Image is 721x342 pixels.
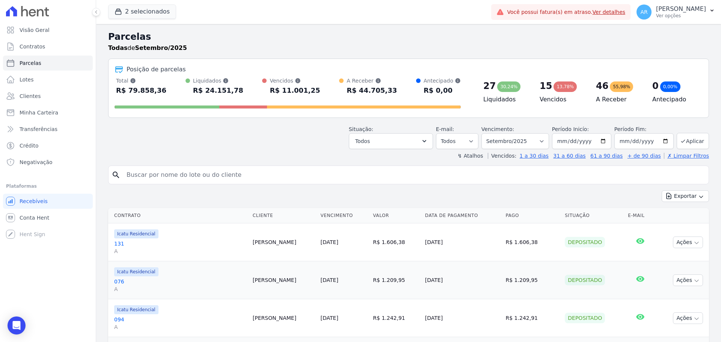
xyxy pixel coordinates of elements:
[116,84,166,96] div: R$ 79.858,36
[114,285,247,293] span: A
[370,208,422,223] th: Valor
[108,30,709,44] h2: Parcelas
[20,92,41,100] span: Clientes
[554,81,577,92] div: 13,78%
[520,153,549,159] a: 1 a 30 dias
[3,56,93,71] a: Parcelas
[20,76,34,83] span: Lotes
[565,313,605,323] div: Depositado
[652,95,697,104] h4: Antecipado
[114,240,247,255] a: 131A
[3,155,93,170] a: Negativação
[250,261,318,299] td: [PERSON_NAME]
[424,77,461,84] div: Antecipado
[20,43,45,50] span: Contratos
[3,210,93,225] a: Conta Hent
[660,81,680,92] div: 0,00%
[553,153,585,159] a: 31 a 60 dias
[593,9,626,15] a: Ver detalhes
[250,299,318,337] td: [PERSON_NAME]
[114,229,158,238] span: Icatu Residencial
[562,208,625,223] th: Situação
[503,299,562,337] td: R$ 1.242,91
[114,323,247,331] span: A
[503,208,562,223] th: Pago
[673,274,703,286] button: Ações
[193,84,243,96] div: R$ 24.151,78
[112,170,121,179] i: search
[349,126,373,132] label: Situação:
[114,267,158,276] span: Icatu Residencial
[565,275,605,285] div: Depositado
[540,80,552,92] div: 15
[20,158,53,166] span: Negativação
[114,316,247,331] a: 094A
[270,84,320,96] div: R$ 11.001,25
[3,194,93,209] a: Recebíveis
[652,80,659,92] div: 0
[20,109,58,116] span: Minha Carteira
[3,72,93,87] a: Lotes
[673,312,703,324] button: Ações
[590,153,623,159] a: 61 a 90 dias
[3,23,93,38] a: Visão Geral
[483,80,496,92] div: 27
[610,81,633,92] div: 55,98%
[503,261,562,299] td: R$ 1.209,95
[3,105,93,120] a: Minha Carteira
[422,261,503,299] td: [DATE]
[596,95,640,104] h4: A Receber
[552,126,589,132] label: Período Inicío:
[640,9,647,15] span: AR
[662,190,709,202] button: Exportar
[503,223,562,261] td: R$ 1.606,38
[488,153,516,159] label: Vencidos:
[664,153,709,159] a: ✗ Limpar Filtros
[436,126,454,132] label: E-mail:
[349,133,433,149] button: Todos
[108,44,128,51] strong: Todas
[114,278,247,293] a: 076A
[596,80,608,92] div: 46
[422,223,503,261] td: [DATE]
[321,239,338,245] a: [DATE]
[321,315,338,321] a: [DATE]
[122,167,706,182] input: Buscar por nome do lote ou do cliente
[114,305,158,314] span: Icatu Residencial
[20,59,41,67] span: Parcelas
[108,5,176,19] button: 2 selecionados
[614,125,674,133] label: Período Fim:
[656,5,706,13] p: [PERSON_NAME]
[370,223,422,261] td: R$ 1.606,38
[3,89,93,104] a: Clientes
[3,39,93,54] a: Contratos
[20,214,49,221] span: Conta Hent
[540,95,584,104] h4: Vencidos
[457,153,483,159] label: ↯ Atalhos
[497,81,520,92] div: 30,24%
[481,126,514,132] label: Vencimento:
[355,137,370,146] span: Todos
[677,133,709,149] button: Aplicar
[20,125,57,133] span: Transferências
[250,208,318,223] th: Cliente
[630,2,721,23] button: AR [PERSON_NAME] Ver opções
[673,237,703,248] button: Ações
[347,77,397,84] div: A Receber
[8,316,26,334] div: Open Intercom Messenger
[20,197,48,205] span: Recebíveis
[20,142,39,149] span: Crédito
[565,237,605,247] div: Depositado
[370,299,422,337] td: R$ 1.242,91
[370,261,422,299] td: R$ 1.209,95
[127,65,186,74] div: Posição de parcelas
[3,138,93,153] a: Crédito
[108,44,187,53] p: de
[422,299,503,337] td: [DATE]
[6,182,90,191] div: Plataformas
[625,208,656,223] th: E-mail
[250,223,318,261] td: [PERSON_NAME]
[108,208,250,223] th: Contrato
[3,122,93,137] a: Transferências
[318,208,370,223] th: Vencimento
